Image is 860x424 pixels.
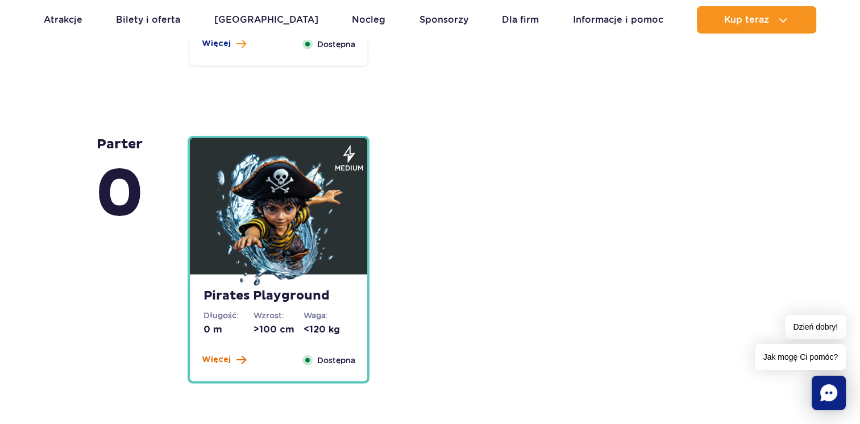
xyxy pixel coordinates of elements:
[44,6,82,34] a: Atrakcje
[352,6,385,34] a: Nocleg
[254,323,304,336] dd: >100 cm
[116,6,180,34] a: Bilety i oferta
[210,152,347,289] img: 68496b3343aa7861054357.png
[202,354,231,365] span: Więcej
[202,354,246,365] button: Więcej
[812,376,846,410] div: Chat
[203,288,354,304] strong: Pirates Playground
[95,136,144,237] strong: Parter
[317,354,355,367] span: Dostępna
[317,38,355,51] span: Dostępna
[203,323,254,336] dd: 0 m
[254,310,304,321] dt: Wzrost:
[214,6,318,34] a: [GEOGRAPHIC_DATA]
[95,153,144,237] span: 0
[755,344,846,370] span: Jak mogę Ci pomóc?
[724,15,769,25] span: Kup teraz
[202,38,246,49] button: Więcej
[785,315,846,339] span: Dzień dobry!
[573,6,663,34] a: Informacje i pomoc
[419,6,468,34] a: Sponsorzy
[697,6,816,34] button: Kup teraz
[304,323,354,336] dd: <120 kg
[203,310,254,321] dt: Długość:
[335,163,363,173] span: medium
[304,310,354,321] dt: Waga:
[502,6,539,34] a: Dla firm
[202,38,231,49] span: Więcej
